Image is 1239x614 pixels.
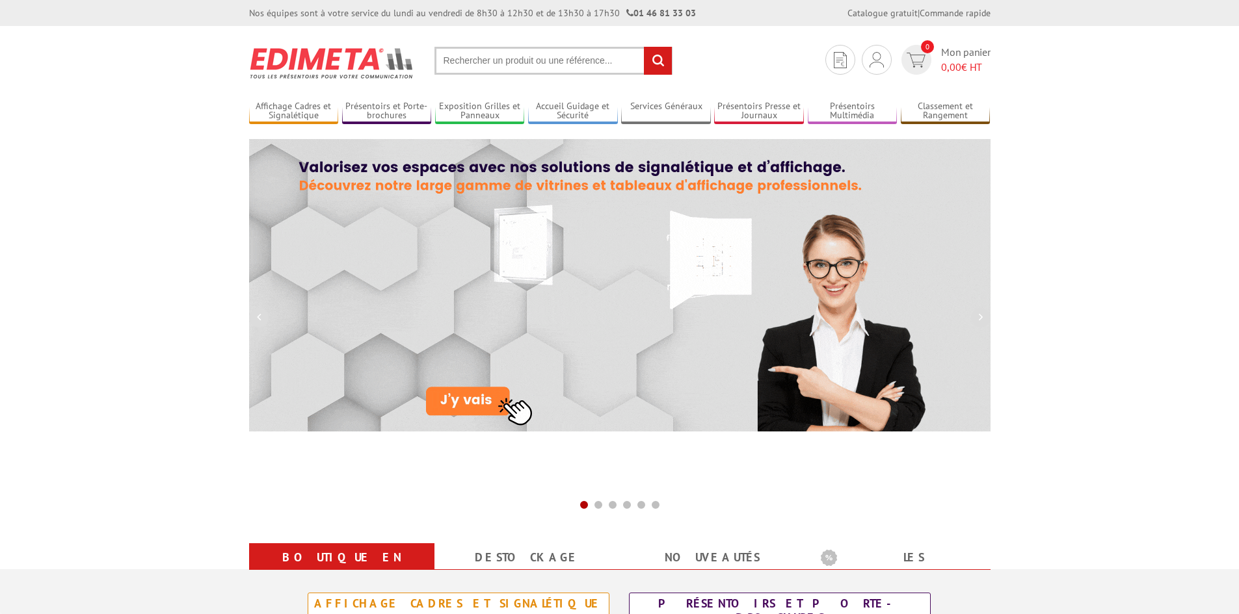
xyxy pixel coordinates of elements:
[920,7,991,19] a: Commande rapide
[249,101,339,122] a: Affichage Cadres et Signalétique
[907,53,926,68] img: devis rapide
[621,101,711,122] a: Services Généraux
[249,39,415,87] img: Présentoir, panneau, stand - Edimeta - PLV, affichage, mobilier bureau, entreprise
[249,6,696,19] div: Nos équipes sont à votre service du lundi au vendredi de 8h30 à 12h30 et de 13h30 à 17h30
[450,546,604,569] a: Destockage
[808,101,898,122] a: Présentoirs Multimédia
[941,60,991,75] span: € HT
[847,7,918,19] a: Catalogue gratuit
[870,52,884,68] img: devis rapide
[898,45,991,75] a: devis rapide 0 Mon panier 0,00€ HT
[714,101,804,122] a: Présentoirs Presse et Journaux
[342,101,432,122] a: Présentoirs et Porte-brochures
[434,47,673,75] input: Rechercher un produit ou une référence...
[644,47,672,75] input: rechercher
[821,546,983,572] b: Les promotions
[941,45,991,75] span: Mon panier
[626,7,696,19] strong: 01 46 81 33 03
[528,101,618,122] a: Accueil Guidage et Sécurité
[941,60,961,73] span: 0,00
[821,546,975,593] a: Les promotions
[834,52,847,68] img: devis rapide
[901,101,991,122] a: Classement et Rangement
[847,6,991,19] div: |
[265,546,419,593] a: Boutique en ligne
[312,596,606,611] div: Affichage Cadres et Signalétique
[921,40,934,53] span: 0
[435,101,525,122] a: Exposition Grilles et Panneaux
[635,546,790,569] a: nouveautés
